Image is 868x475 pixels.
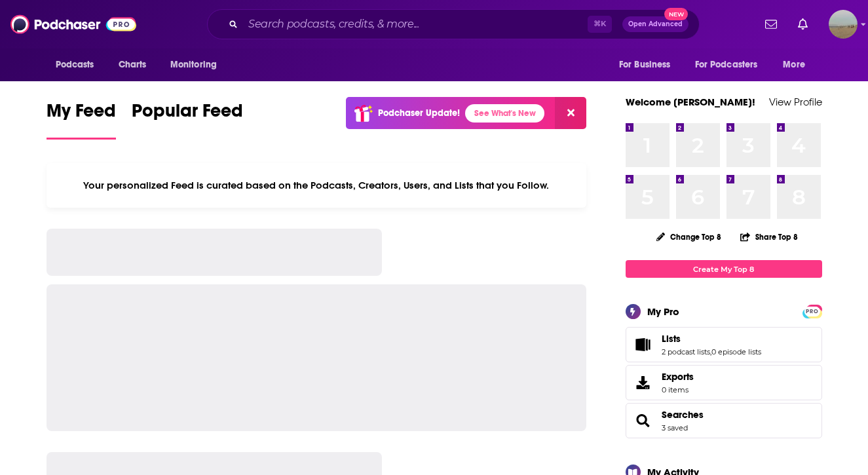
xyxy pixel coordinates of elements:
button: Share Top 8 [740,224,799,250]
span: Lists [662,333,681,345]
button: Change Top 8 [649,229,730,245]
span: For Podcasters [695,56,758,74]
a: 3 saved [662,423,688,432]
button: Open AdvancedNew [622,16,689,32]
span: Searches [626,403,822,438]
a: Charts [110,52,155,77]
a: Popular Feed [132,100,243,140]
span: More [783,56,805,74]
a: Lists [630,335,656,354]
img: Podchaser - Follow, Share and Rate Podcasts [10,12,136,37]
a: View Profile [769,96,822,108]
div: My Pro [647,305,679,318]
input: Search podcasts, credits, & more... [243,14,588,35]
a: Searches [630,411,656,430]
a: Lists [662,333,761,345]
span: Monitoring [170,56,217,74]
span: My Feed [47,100,116,130]
a: Exports [626,365,822,400]
a: Show notifications dropdown [760,13,782,35]
span: Podcasts [56,56,94,74]
span: PRO [804,307,820,316]
span: 0 items [662,385,694,394]
button: open menu [687,52,777,77]
a: Create My Top 8 [626,260,822,278]
span: New [664,8,688,20]
button: open menu [610,52,687,77]
a: See What's New [465,104,544,123]
div: Search podcasts, credits, & more... [207,9,700,39]
span: Exports [662,371,694,383]
span: ⌘ K [588,16,612,33]
span: Logged in as shenderson [829,10,858,39]
button: open menu [161,52,234,77]
span: Popular Feed [132,100,243,130]
span: Open Advanced [628,21,683,28]
a: Searches [662,409,704,421]
a: PRO [804,306,820,316]
img: User Profile [829,10,858,39]
span: For Business [619,56,671,74]
a: My Feed [47,100,116,140]
button: Show profile menu [829,10,858,39]
span: Charts [119,56,147,74]
span: , [710,347,711,356]
span: Exports [630,373,656,392]
a: 0 episode lists [711,347,761,356]
span: Lists [626,327,822,362]
a: Welcome [PERSON_NAME]! [626,96,755,108]
div: Your personalized Feed is curated based on the Podcasts, Creators, Users, and Lists that you Follow. [47,163,587,208]
a: Show notifications dropdown [793,13,813,35]
button: open menu [774,52,821,77]
button: open menu [47,52,111,77]
p: Podchaser Update! [378,107,460,119]
a: 2 podcast lists [662,347,710,356]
